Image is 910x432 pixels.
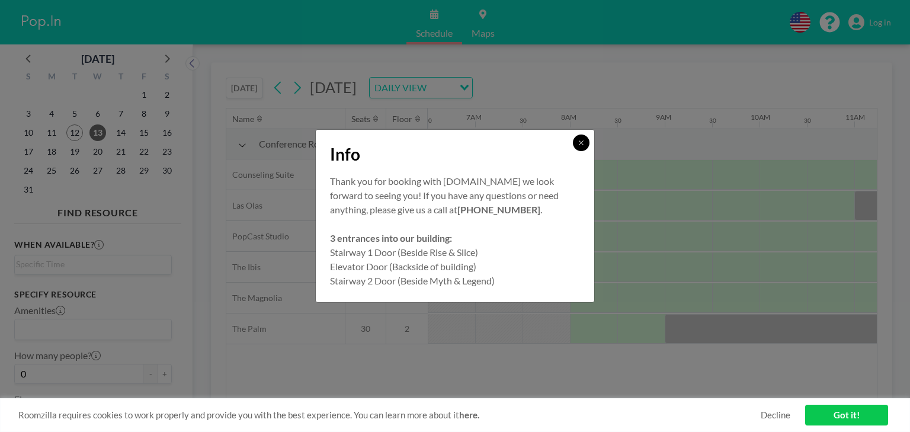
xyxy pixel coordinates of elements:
strong: 3 entrances into our building: [330,232,452,244]
span: Roomzilla requires cookies to work properly and provide you with the best experience. You can lea... [18,409,761,421]
p: Elevator Door (Backside of building) [330,260,580,274]
p: Stairway 1 Door (Beside Rise & Slice) [330,245,580,260]
a: Got it! [805,405,888,425]
p: Stairway 2 Door (Beside Myth & Legend) [330,274,580,288]
a: here. [459,409,479,420]
span: Info [330,144,360,165]
a: Decline [761,409,790,421]
p: Thank you for booking with [DOMAIN_NAME] we look forward to seeing you! If you have any questions... [330,174,580,217]
strong: [PHONE_NUMBER] [457,204,540,215]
